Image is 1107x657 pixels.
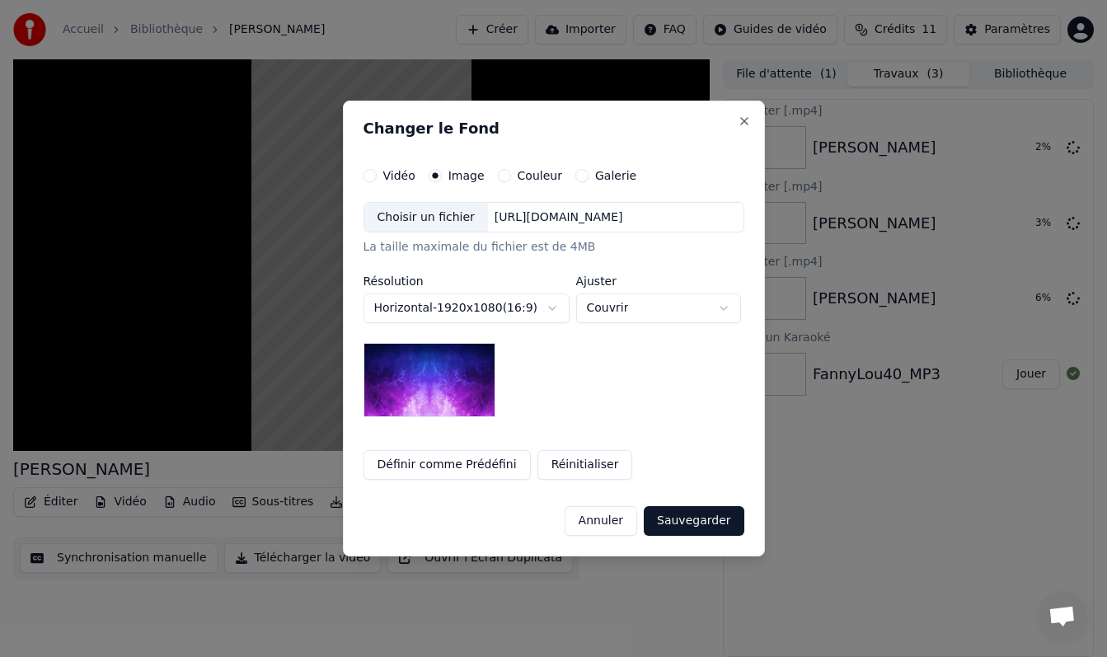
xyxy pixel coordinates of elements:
button: Sauvegarder [644,506,743,536]
label: Résolution [364,275,570,287]
h2: Changer le Fond [364,121,744,136]
button: Réinitialiser [537,450,633,480]
button: Annuler [565,506,637,536]
label: Galerie [595,170,636,181]
div: Choisir un fichier [364,203,488,232]
label: Ajuster [576,275,741,287]
label: Couleur [518,170,562,181]
button: Définir comme Prédéfini [364,450,531,480]
div: La taille maximale du fichier est de 4MB [364,240,744,256]
label: Vidéo [383,170,415,181]
label: Image [448,170,485,181]
div: [URL][DOMAIN_NAME] [488,209,630,226]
